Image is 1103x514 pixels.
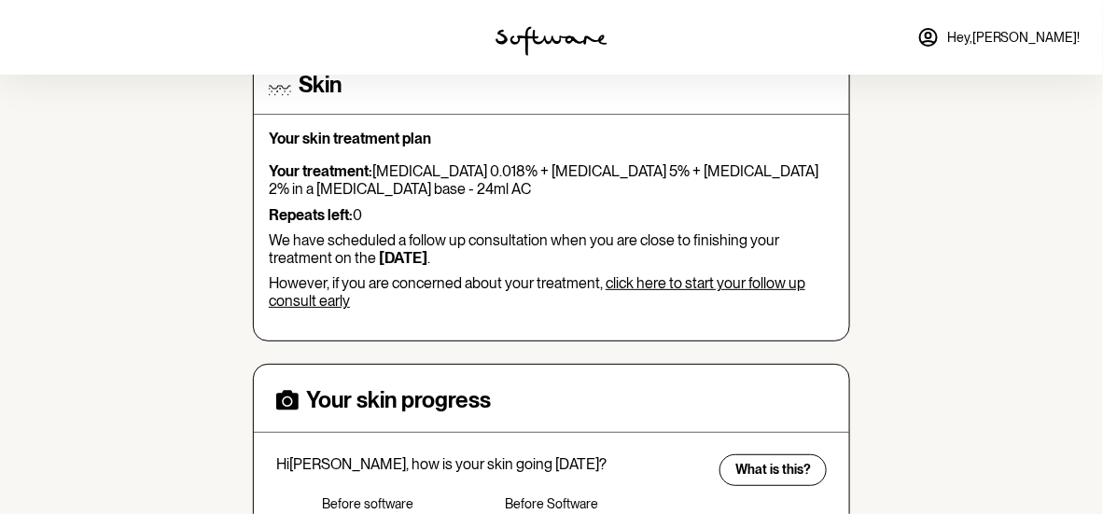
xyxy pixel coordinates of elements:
[269,162,834,198] p: [MEDICAL_DATA] 0.018% + [MEDICAL_DATA] 5% + [MEDICAL_DATA] 2% in a [MEDICAL_DATA] base - 24ml AC
[269,274,805,310] a: click here to start your follow up consult early
[269,130,834,147] p: Your skin treatment plan
[906,15,1092,60] a: Hey,[PERSON_NAME]!
[496,26,607,56] img: software logo
[719,454,827,486] button: What is this?
[276,455,707,473] p: Hi [PERSON_NAME] , how is your skin going [DATE]?
[299,72,342,99] h4: Skin
[735,462,811,478] span: What is this?
[269,231,834,267] p: We have scheduled a follow up consultation when you are close to finishing your treatment on the .
[269,162,372,180] strong: Your treatment:
[460,496,644,512] p: Before Software
[269,274,834,310] p: However, if you are concerned about your treatment,
[269,206,353,224] strong: Repeats left:
[947,30,1081,46] span: Hey, [PERSON_NAME] !
[269,206,834,224] p: 0
[276,496,460,512] p: Before software
[306,387,491,414] h4: Your skin progress
[379,249,427,267] b: [DATE]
